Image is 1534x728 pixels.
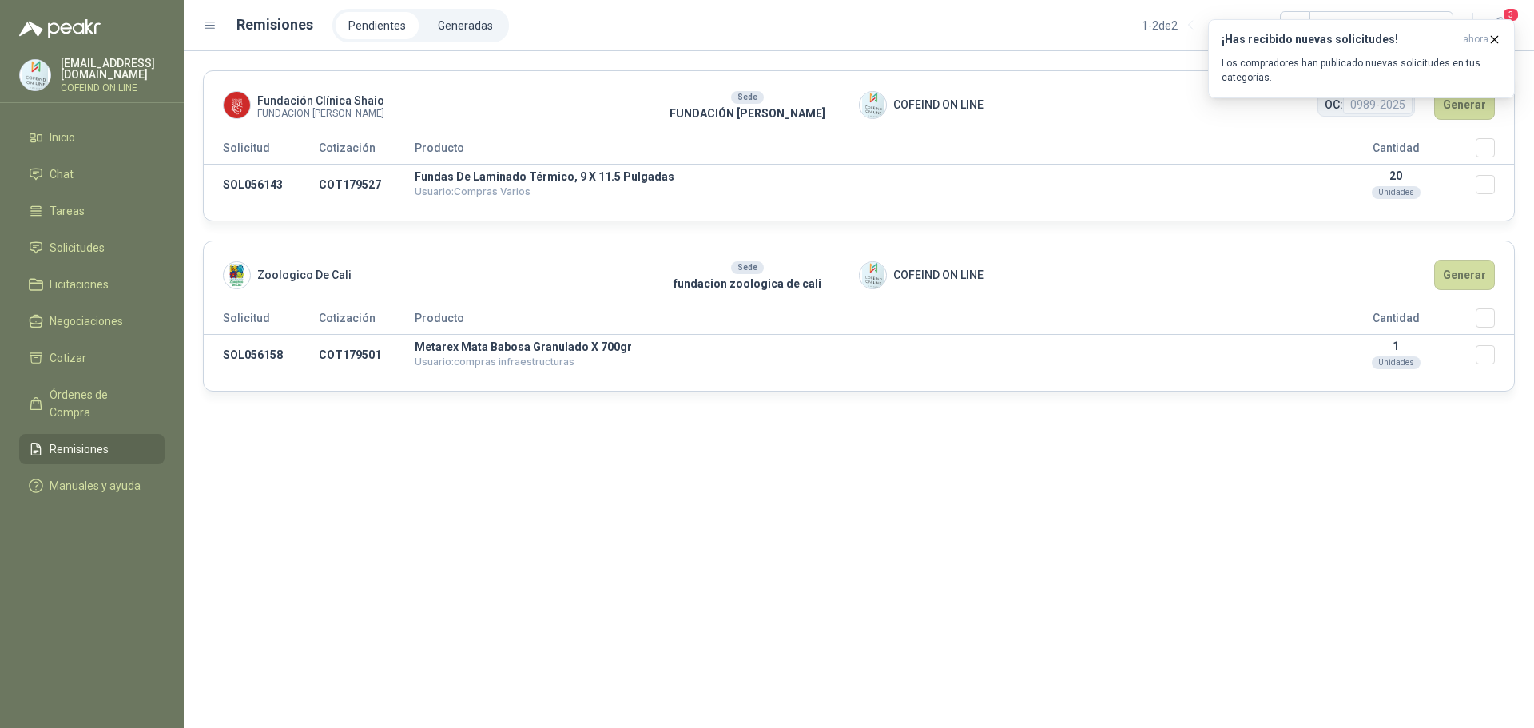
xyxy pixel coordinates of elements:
[19,233,165,263] a: Solicitudes
[319,165,415,205] td: COT179527
[204,138,319,165] th: Solicitud
[204,165,319,205] td: SOL056143
[1476,308,1514,335] th: Seleccionar/deseleccionar
[19,159,165,189] a: Chat
[19,19,101,38] img: Logo peakr
[415,356,574,368] span: Usuario: compras infraestructuras
[1372,356,1421,369] div: Unidades
[19,434,165,464] a: Remisiones
[893,96,984,113] span: COFEIND ON LINE
[19,380,165,428] a: Órdenes de Compra
[257,266,352,284] span: Zoologico De Cali
[224,92,250,118] img: Company Logo
[1476,165,1514,205] td: Seleccionar/deseleccionar
[415,171,1316,182] p: Fundas De Laminado Térmico, 9 X 11.5 Pulgadas
[204,335,319,376] td: SOL056158
[19,471,165,501] a: Manuales y ayuda
[636,275,859,292] p: fundacion zoologica de cali
[636,105,859,122] p: FUNDACIÓN [PERSON_NAME]
[204,308,319,335] th: Solicitud
[61,58,165,80] p: [EMAIL_ADDRESS][DOMAIN_NAME]
[50,129,75,146] span: Inicio
[860,262,886,288] img: Company Logo
[20,60,50,90] img: Company Logo
[336,12,419,39] a: Pendientes
[19,196,165,226] a: Tareas
[1142,13,1229,38] div: 1 - 2 de 2
[860,92,886,118] img: Company Logo
[50,386,149,421] span: Órdenes de Compra
[19,269,165,300] a: Licitaciones
[1502,7,1520,22] span: 3
[319,138,415,165] th: Cotización
[1316,340,1476,352] p: 1
[1208,19,1515,98] button: ¡Has recibido nuevas solicitudes!ahora Los compradores han publicado nuevas solicitudes en tus ca...
[257,92,384,109] span: Fundación Clínica Shaio
[50,477,141,495] span: Manuales y ayuda
[257,109,384,118] span: FUNDACION [PERSON_NAME]
[50,349,86,367] span: Cotizar
[415,138,1316,165] th: Producto
[1463,33,1488,46] span: ahora
[1222,56,1501,85] p: Los compradores han publicado nuevas solicitudes en tus categorías.
[1222,33,1457,46] h3: ¡Has recibido nuevas solicitudes!
[731,261,764,274] div: Sede
[319,308,415,335] th: Cotización
[224,262,250,288] img: Company Logo
[893,266,984,284] span: COFEIND ON LINE
[319,335,415,376] td: COT179501
[50,276,109,293] span: Licitaciones
[415,308,1316,335] th: Producto
[50,239,105,257] span: Solicitudes
[415,341,1316,352] p: Metarex Mata Babosa Granulado X 700gr
[1434,260,1495,290] button: Generar
[1316,308,1476,335] th: Cantidad
[61,83,165,93] p: COFEIND ON LINE
[19,306,165,336] a: Negociaciones
[50,440,109,458] span: Remisiones
[1476,138,1514,165] th: Seleccionar/deseleccionar
[425,12,506,39] a: Generadas
[236,14,313,36] h1: Remisiones
[50,202,85,220] span: Tareas
[1316,169,1476,182] p: 20
[1486,11,1515,40] button: 3
[415,185,531,197] span: Usuario: Compras Varios
[50,312,123,330] span: Negociaciones
[1316,138,1476,165] th: Cantidad
[19,343,165,373] a: Cotizar
[50,165,74,183] span: Chat
[1476,335,1514,376] td: Seleccionar/deseleccionar
[19,122,165,153] a: Inicio
[1372,186,1421,199] div: Unidades
[731,91,764,104] div: Sede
